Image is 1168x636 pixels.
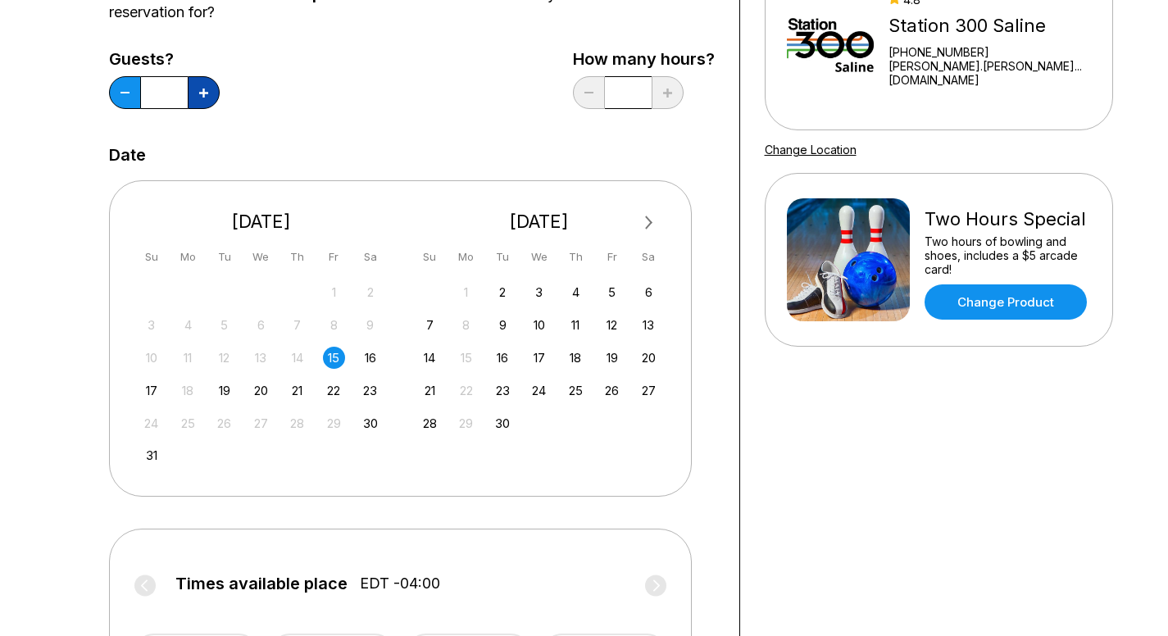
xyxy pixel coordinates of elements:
[601,246,623,268] div: Fr
[213,347,235,369] div: Not available Tuesday, August 12th, 2025
[528,314,550,336] div: Choose Wednesday, September 10th, 2025
[359,281,381,303] div: Not available Saturday, August 2nd, 2025
[177,314,199,336] div: Not available Monday, August 4th, 2025
[109,146,146,164] label: Date
[177,347,199,369] div: Not available Monday, August 11th, 2025
[528,246,550,268] div: We
[416,279,662,434] div: month 2025-09
[601,281,623,303] div: Choose Friday, September 5th, 2025
[213,379,235,402] div: Choose Tuesday, August 19th, 2025
[455,379,477,402] div: Not available Monday, September 22nd, 2025
[565,246,587,268] div: Th
[601,314,623,336] div: Choose Friday, September 12th, 2025
[286,347,308,369] div: Not available Thursday, August 14th, 2025
[492,347,514,369] div: Choose Tuesday, September 16th, 2025
[638,246,660,268] div: Sa
[528,281,550,303] div: Choose Wednesday, September 3rd, 2025
[492,314,514,336] div: Choose Tuesday, September 9th, 2025
[492,412,514,434] div: Choose Tuesday, September 30th, 2025
[323,379,345,402] div: Choose Friday, August 22nd, 2025
[134,211,389,233] div: [DATE]
[565,347,587,369] div: Choose Thursday, September 18th, 2025
[888,59,1090,87] a: [PERSON_NAME].[PERSON_NAME]...[DOMAIN_NAME]
[888,45,1090,59] div: [PHONE_NUMBER]
[565,314,587,336] div: Choose Thursday, September 11th, 2025
[140,444,162,466] div: Choose Sunday, August 31st, 2025
[492,379,514,402] div: Choose Tuesday, September 23rd, 2025
[419,314,441,336] div: Choose Sunday, September 7th, 2025
[787,198,910,321] img: Two Hours Special
[286,379,308,402] div: Choose Thursday, August 21st, 2025
[286,412,308,434] div: Not available Thursday, August 28th, 2025
[140,379,162,402] div: Choose Sunday, August 17th, 2025
[323,314,345,336] div: Not available Friday, August 8th, 2025
[565,281,587,303] div: Choose Thursday, September 4th, 2025
[601,379,623,402] div: Choose Friday, September 26th, 2025
[419,246,441,268] div: Su
[359,314,381,336] div: Not available Saturday, August 9th, 2025
[359,412,381,434] div: Choose Saturday, August 30th, 2025
[213,412,235,434] div: Not available Tuesday, August 26th, 2025
[359,246,381,268] div: Sa
[528,347,550,369] div: Choose Wednesday, September 17th, 2025
[140,347,162,369] div: Not available Sunday, August 10th, 2025
[638,347,660,369] div: Choose Saturday, September 20th, 2025
[250,314,272,336] div: Not available Wednesday, August 6th, 2025
[925,284,1087,320] a: Change Product
[360,575,440,593] span: EDT -04:00
[455,347,477,369] div: Not available Monday, September 15th, 2025
[601,347,623,369] div: Choose Friday, September 19th, 2025
[492,281,514,303] div: Choose Tuesday, September 2nd, 2025
[250,347,272,369] div: Not available Wednesday, August 13th, 2025
[250,379,272,402] div: Choose Wednesday, August 20th, 2025
[286,246,308,268] div: Th
[109,50,220,68] label: Guests?
[323,246,345,268] div: Fr
[638,379,660,402] div: Choose Saturday, September 27th, 2025
[177,246,199,268] div: Mo
[455,281,477,303] div: Not available Monday, September 1st, 2025
[455,314,477,336] div: Not available Monday, September 8th, 2025
[359,379,381,402] div: Choose Saturday, August 23rd, 2025
[250,412,272,434] div: Not available Wednesday, August 27th, 2025
[140,314,162,336] div: Not available Sunday, August 3rd, 2025
[565,379,587,402] div: Choose Thursday, September 25th, 2025
[455,246,477,268] div: Mo
[250,246,272,268] div: We
[412,211,666,233] div: [DATE]
[177,412,199,434] div: Not available Monday, August 25th, 2025
[528,379,550,402] div: Choose Wednesday, September 24th, 2025
[323,412,345,434] div: Not available Friday, August 29th, 2025
[213,246,235,268] div: Tu
[177,379,199,402] div: Not available Monday, August 18th, 2025
[573,50,715,68] label: How many hours?
[888,15,1090,37] div: Station 300 Saline
[213,314,235,336] div: Not available Tuesday, August 5th, 2025
[359,347,381,369] div: Choose Saturday, August 16th, 2025
[925,234,1091,276] div: Two hours of bowling and shoes, includes a $5 arcade card!
[286,314,308,336] div: Not available Thursday, August 7th, 2025
[419,347,441,369] div: Choose Sunday, September 14th, 2025
[323,281,345,303] div: Not available Friday, August 1st, 2025
[419,412,441,434] div: Choose Sunday, September 28th, 2025
[323,347,345,369] div: Choose Friday, August 15th, 2025
[455,412,477,434] div: Not available Monday, September 29th, 2025
[140,246,162,268] div: Su
[139,279,384,467] div: month 2025-08
[175,575,348,593] span: Times available place
[765,143,857,157] a: Change Location
[140,412,162,434] div: Not available Sunday, August 24th, 2025
[638,314,660,336] div: Choose Saturday, September 13th, 2025
[492,246,514,268] div: Tu
[638,281,660,303] div: Choose Saturday, September 6th, 2025
[925,208,1091,230] div: Two Hours Special
[636,210,662,236] button: Next Month
[419,379,441,402] div: Choose Sunday, September 21st, 2025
